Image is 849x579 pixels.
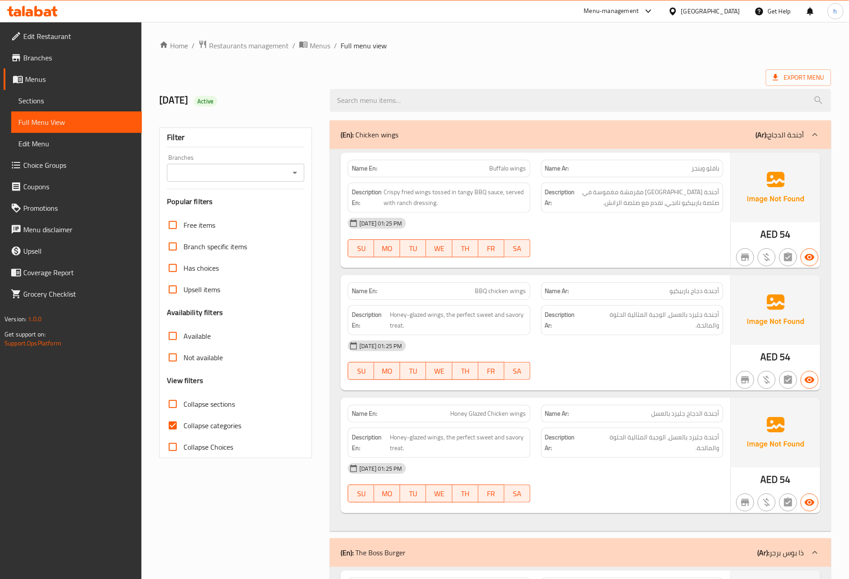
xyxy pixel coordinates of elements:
a: Choice Groups [4,154,142,176]
span: SA [508,365,527,378]
div: Menu-management [584,6,639,17]
button: Purchased item [758,371,776,389]
h3: View filters [167,375,203,386]
span: 54 [780,348,791,366]
span: AED [760,348,778,366]
span: Restaurants management [209,40,289,51]
a: Menus [4,68,142,90]
button: Available [801,248,819,266]
button: FR [478,239,504,257]
span: Choice Groups [23,160,135,170]
b: (Ar): [757,546,769,559]
a: Sections [11,90,142,111]
span: Promotions [23,203,135,213]
span: Version: [4,313,26,325]
a: Support.OpsPlatform [4,337,61,349]
span: Coverage Report [23,267,135,278]
b: (Ar): [755,128,768,141]
span: SA [508,487,527,500]
button: MO [374,239,400,257]
span: Branches [23,52,135,63]
span: أجنحة دجاج باربيكيو [670,286,719,296]
span: TU [404,487,422,500]
a: Branches [4,47,142,68]
span: TU [404,365,422,378]
span: [DATE] 01:25 PM [356,464,405,473]
span: 1.0.0 [28,313,42,325]
span: أجنحة مقلية مقرمشة مغموسة في صلصة باربيكيو تانجي، تقدم مع صلصة الرانش. [577,187,719,209]
span: AED [760,226,778,243]
span: SU [352,365,371,378]
button: Available [801,494,819,511]
strong: Description En: [352,309,388,331]
h3: Availability filters [167,307,223,318]
span: Has choices [183,263,219,273]
span: 54 [780,226,791,243]
span: Menus [25,74,135,85]
a: Edit Menu [11,133,142,154]
strong: Name En: [352,164,377,173]
button: TU [400,239,426,257]
span: h [834,6,837,16]
a: Menus [299,40,330,51]
span: Get support on: [4,328,46,340]
span: Free items [183,220,215,230]
span: TH [456,242,475,255]
a: Menu disclaimer [4,219,142,240]
button: SU [348,485,374,502]
li: / [292,40,295,51]
span: WE [430,487,448,500]
b: (En): [341,128,354,141]
strong: Description Ar: [545,309,584,331]
button: Not branch specific item [736,371,754,389]
div: [GEOGRAPHIC_DATA] [681,6,740,16]
button: SA [504,239,530,257]
button: Purchased item [758,494,776,511]
span: TU [404,242,422,255]
a: Coupons [4,176,142,197]
span: 54 [780,471,791,488]
a: Upsell [4,240,142,262]
span: FR [482,365,501,378]
span: FR [482,242,501,255]
a: Promotions [4,197,142,219]
span: Menus [310,40,330,51]
span: AED [760,471,778,488]
button: Open [289,166,301,179]
span: Edit Restaurant [23,31,135,42]
strong: Name Ar: [545,286,569,296]
button: SU [348,239,374,257]
span: Full menu view [341,40,387,51]
a: Edit Restaurant [4,26,142,47]
span: MO [378,242,397,255]
span: Coupons [23,181,135,192]
div: (En): Chicken wings(Ar):أجنحة الدجاج [330,149,831,531]
button: SU [348,362,374,380]
span: WE [430,242,448,255]
button: Not has choices [779,248,797,266]
button: SA [504,485,530,502]
h3: Popular filters [167,196,304,207]
strong: Description En: [352,187,382,209]
span: WE [430,365,448,378]
a: Restaurants management [198,40,289,51]
p: ذا بوس برجر [757,547,804,558]
button: Not branch specific item [736,494,754,511]
li: / [334,40,337,51]
span: Honey-glazed wings, the perfect sweet and savory treat. [390,309,526,331]
button: Not branch specific item [736,248,754,266]
span: Crispy fried wings tossed in tangy BBQ sauce, served with ranch dressing. [384,187,526,209]
img: Ae5nvW7+0k+MAAAAAElFTkSuQmCC [731,153,820,222]
strong: Name Ar: [545,164,569,173]
span: Not available [183,352,223,363]
p: The Boss Burger [341,547,405,558]
li: / [192,40,195,51]
span: Upsell items [183,284,220,295]
span: Active [194,97,217,106]
button: TU [400,362,426,380]
button: Not has choices [779,371,797,389]
span: [DATE] 01:25 PM [356,342,405,350]
button: Purchased item [758,248,776,266]
span: Available [183,331,211,341]
button: WE [426,485,452,502]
